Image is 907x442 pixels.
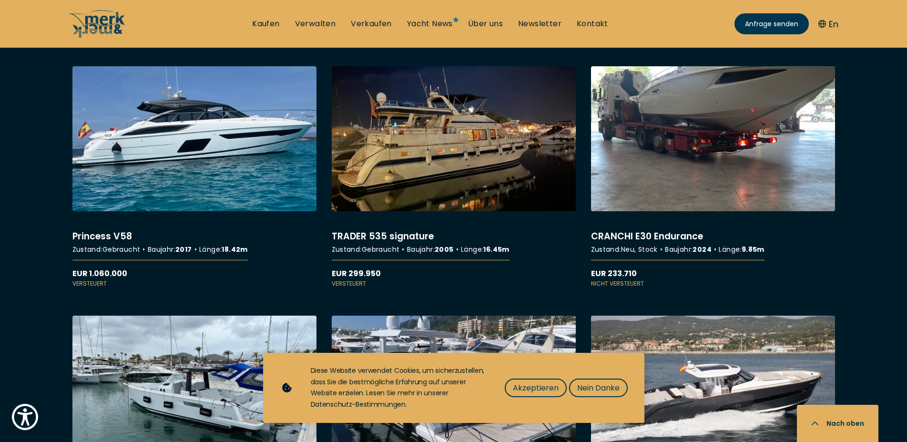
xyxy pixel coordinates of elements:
[518,19,561,29] a: Newsletter
[797,405,878,442] button: Nach oben
[577,382,620,394] span: Nein Danke
[734,13,809,34] a: Anfrage senden
[591,66,835,288] a: More details aboutCRANCHI E30 Endurance
[569,379,628,397] button: Nein Danke
[311,400,406,409] a: Datenschutz-Bestimmungen
[351,19,392,29] a: Verkaufen
[407,19,453,29] a: Yacht News
[513,382,559,394] span: Akzeptieren
[745,19,798,29] span: Anfrage senden
[468,19,503,29] a: Über uns
[311,365,486,411] div: Diese Website verwendet Cookies, um sicherzustellen, dass Sie die bestmögliche Erfahrung auf unse...
[72,66,316,288] a: More details aboutPrincess V58
[818,18,838,31] button: En
[10,401,41,432] button: Show Accessibility Preferences
[332,66,576,288] a: More details aboutTRADER 535 signature
[577,19,608,29] a: Kontakt
[252,19,279,29] a: Kaufen
[505,379,567,397] button: Akzeptieren
[295,19,336,29] a: Verwalten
